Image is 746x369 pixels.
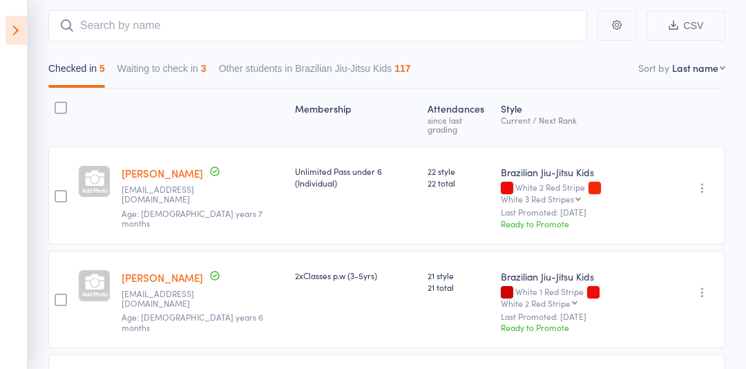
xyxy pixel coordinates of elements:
[428,165,489,177] span: 22 style
[501,269,669,283] div: Brazilian Jiu-Jitsu Kids
[122,311,263,332] span: Age: [DEMOGRAPHIC_DATA] years 6 months
[422,95,495,140] div: Atten­dances
[428,177,489,189] span: 22 total
[428,115,489,133] div: since last grading
[501,287,669,307] div: White 1 Red Stripe
[99,63,105,74] div: 5
[48,56,105,88] button: Checked in5
[122,270,203,285] a: [PERSON_NAME]
[501,207,669,217] small: Last Promoted: [DATE]
[501,218,669,229] div: Ready to Promote
[219,56,411,88] button: Other students in Brazilian Jiu-Jitsu Kids117
[428,281,489,293] span: 21 total
[122,166,203,180] a: [PERSON_NAME]
[501,182,669,203] div: White 2 Red Stripe
[501,299,571,307] div: White 2 Red Stripe
[295,165,417,189] div: Unlimited Pass under 6 (Individual)
[48,10,587,41] input: Search by name
[122,289,211,309] small: kristinchilds89@gmail.com
[289,95,423,140] div: Membership
[501,165,669,179] div: Brazilian Jiu-Jitsu Kids
[122,207,262,229] span: Age: [DEMOGRAPHIC_DATA] years 7 months
[647,11,725,41] button: CSV
[501,115,669,124] div: Current / Next Rank
[201,63,207,74] div: 3
[428,269,489,281] span: 21 style
[117,56,207,88] button: Waiting to check in3
[672,61,718,75] div: Last name
[501,194,574,203] div: White 3 Red Stripes
[638,61,669,75] label: Sort by
[495,95,675,140] div: Style
[501,321,669,333] div: Ready to Promote
[295,269,417,281] div: 2xClasses p.w (3-5yrs)
[501,312,669,321] small: Last Promoted: [DATE]
[394,63,410,74] div: 117
[122,184,211,205] small: Alison.byrne94@outlook.com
